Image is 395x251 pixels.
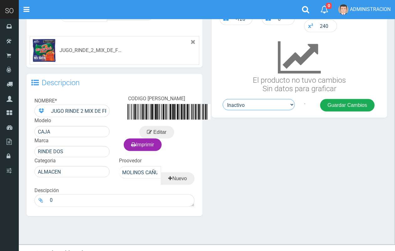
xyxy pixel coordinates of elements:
label: Descipción [34,185,59,194]
h3: El producto no tuvo cambios Sin datos para graficar [220,39,380,93]
div: JUGO_RINDE_2_MIX_DE_FRUTAS(1).jpg [60,47,122,54]
label: NOMBRE [34,95,57,105]
input: Escribe nombre... [34,166,110,177]
a: Nuevo [161,172,194,185]
span: ADMINISTRACION [350,6,391,12]
input: 1 [317,20,337,32]
button: Guardar Cambios [320,99,375,112]
img: JUGO_RINDE_2_MIX_DE_FRUTAS(1).jpg [32,38,57,63]
label: Marca [34,137,49,144]
span: Editar [153,129,167,135]
a: Imprimir [124,139,162,151]
span: . [304,99,305,105]
input: Escribe modelo... [34,146,110,157]
input: Escribe el Nombre del producto... [48,105,110,117]
input: Escribe nombre... [119,166,161,179]
label: Categoria [34,157,56,165]
textarea: 0 [47,194,195,207]
a: Editar [139,126,174,139]
label: Modelo [34,117,51,124]
label: Proovedor [119,157,142,165]
img: User Image [338,4,349,15]
input: Escribe modelo... [34,126,110,137]
h3: Descripcion [42,79,80,86]
label: CODIGO [PERSON_NAME] [128,95,185,102]
img: AAAA [124,104,210,120]
span: 0 [326,3,332,9]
